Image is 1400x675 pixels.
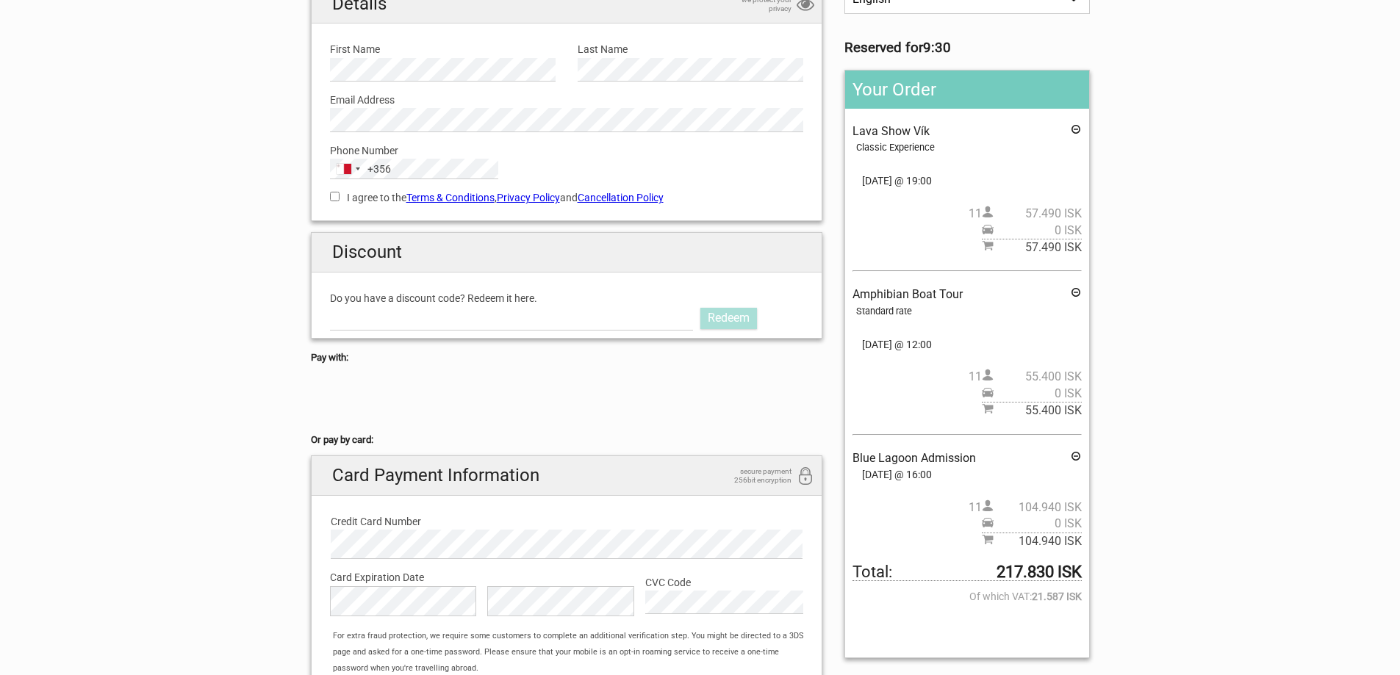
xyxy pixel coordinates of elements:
[994,386,1082,402] span: 0 ISK
[578,41,803,57] label: Last Name
[718,467,791,485] span: secure payment 256bit encryption
[982,533,1082,549] span: Subtotal
[969,206,1082,222] span: 11 person(s)
[331,513,803,530] label: Credit Card Number
[406,192,495,203] a: Terms & Conditions
[497,192,560,203] a: Privacy Policy
[994,223,1082,239] span: 0 ISK
[994,206,1082,222] span: 57.490 ISK
[969,369,1082,385] span: 11 person(s)
[852,451,976,465] span: Blue Lagoon Admission
[169,23,187,40] button: Open LiveChat chat widget
[852,588,1081,604] span: Of which VAT:
[797,467,814,487] i: 256bit encryption
[982,223,1082,239] span: Pickup price
[330,290,804,306] label: Do you have a discount code? Redeem it here.
[994,239,1082,256] span: 57.490 ISK
[1032,588,1082,604] strong: 21.587 ISK
[330,569,804,585] label: Card Expiration Date
[994,369,1082,385] span: 55.400 ISK
[982,516,1082,532] span: Pickup price
[852,336,1081,353] span: [DATE] @ 12:00
[923,40,951,56] strong: 9:30
[969,499,1082,516] span: 11 person(s)
[330,92,804,108] label: Email Address
[852,124,930,138] span: Lava Show Vík
[997,564,1082,580] strong: 217.830 ISK
[311,384,443,414] iframe: Secure payment button frame
[856,140,1081,156] div: Classic Experience
[982,402,1082,419] span: Subtotal
[312,233,822,272] h2: Discount
[700,308,757,328] a: Redeem
[312,456,822,495] h2: Card Payment Information
[367,161,391,177] div: +356
[330,189,804,206] label: I agree to the , and
[994,516,1082,532] span: 0 ISK
[330,142,804,159] label: Phone Number
[852,173,1081,189] span: [DATE] @ 19:00
[982,386,1082,402] span: Pickup price
[578,192,664,203] a: Cancellation Policy
[845,71,1088,109] h2: Your Order
[994,499,1082,516] span: 104.940 ISK
[311,432,823,448] h5: Or pay by card:
[856,303,1081,320] div: Standard rate
[852,287,963,301] span: Amphibian Boat Tour
[331,159,391,178] button: Selected country
[994,403,1082,419] span: 55.400 ISK
[21,26,166,37] p: We're away right now. Please check back later!
[645,574,803,591] label: CVC Code
[330,41,556,57] label: First Name
[852,564,1081,581] span: Total to be paid
[844,40,1089,56] h3: Reserved for
[994,533,1082,549] span: 104.940 ISK
[311,350,823,366] h5: Pay with:
[852,466,1081,483] span: [DATE] @ 16:00
[982,239,1082,256] span: Subtotal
